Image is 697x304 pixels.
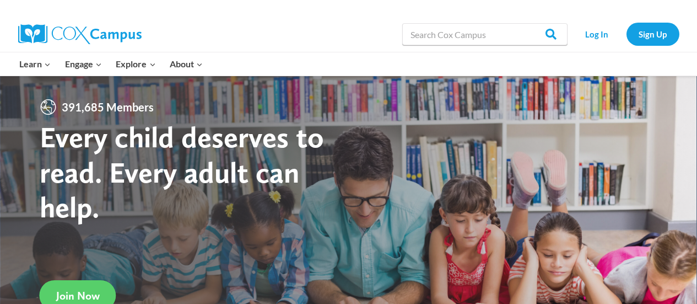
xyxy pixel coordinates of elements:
[57,98,158,116] span: 391,685 Members
[573,23,621,45] a: Log In
[65,57,102,71] span: Engage
[13,52,210,76] nav: Primary Navigation
[573,23,679,45] nav: Secondary Navigation
[18,24,142,44] img: Cox Campus
[19,57,51,71] span: Learn
[170,57,203,71] span: About
[402,23,568,45] input: Search Cox Campus
[116,57,155,71] span: Explore
[626,23,679,45] a: Sign Up
[40,119,324,225] strong: Every child deserves to read. Every adult can help.
[56,289,100,302] span: Join Now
